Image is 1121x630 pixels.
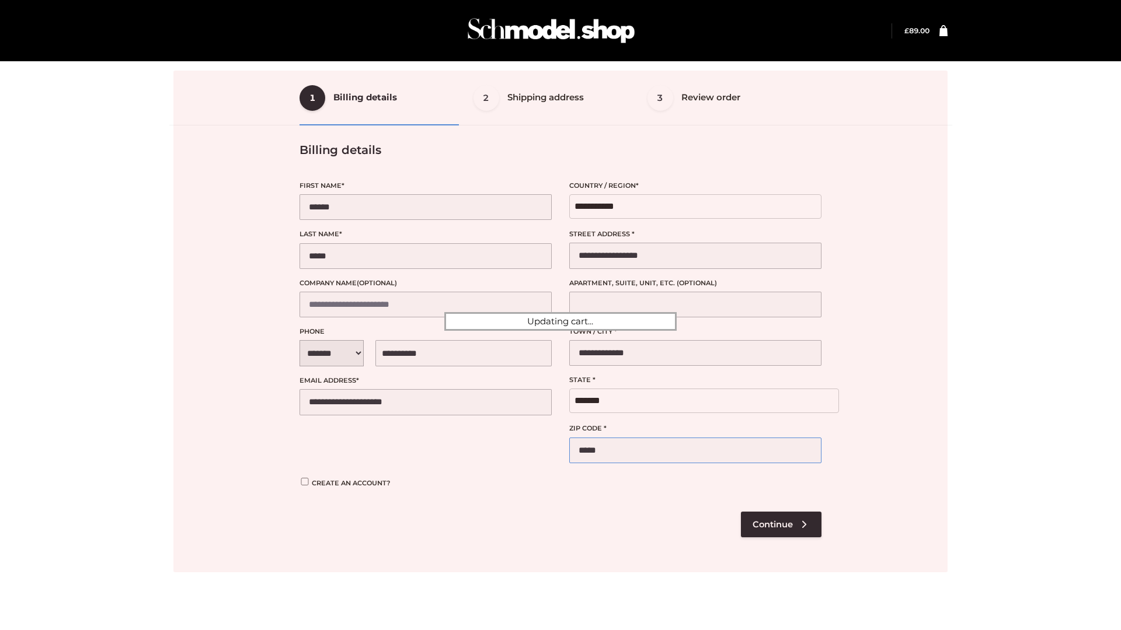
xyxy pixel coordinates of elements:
img: Schmodel Admin 964 [464,8,639,54]
a: £89.00 [904,26,929,35]
span: £ [904,26,909,35]
bdi: 89.00 [904,26,929,35]
div: Updating cart... [444,312,677,331]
